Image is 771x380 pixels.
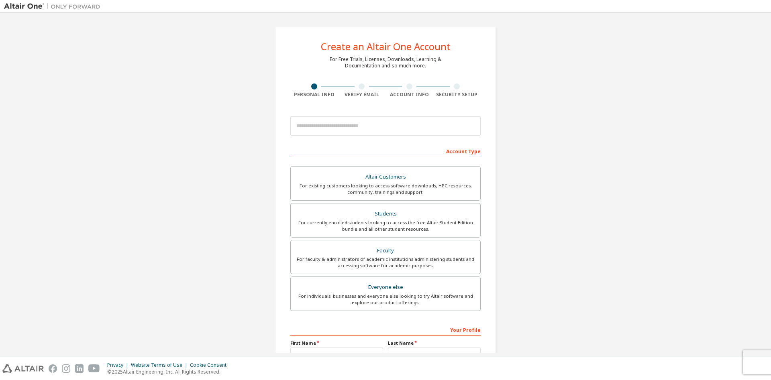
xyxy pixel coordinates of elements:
[296,282,475,293] div: Everyone else
[296,171,475,183] div: Altair Customers
[296,245,475,256] div: Faculty
[338,91,386,98] div: Verify Email
[388,340,481,346] label: Last Name
[290,323,481,336] div: Your Profile
[4,2,104,10] img: Altair One
[107,368,231,375] p: © 2025 Altair Engineering, Inc. All Rights Reserved.
[49,364,57,373] img: facebook.svg
[296,293,475,306] div: For individuals, businesses and everyone else looking to try Altair software and explore our prod...
[296,256,475,269] div: For faculty & administrators of academic institutions administering students and accessing softwa...
[131,362,190,368] div: Website Terms of Use
[290,144,481,157] div: Account Type
[88,364,100,373] img: youtube.svg
[385,91,433,98] div: Account Info
[75,364,84,373] img: linkedin.svg
[296,208,475,219] div: Students
[107,362,131,368] div: Privacy
[2,364,44,373] img: altair_logo.svg
[296,219,475,232] div: For currently enrolled students looking to access the free Altair Student Edition bundle and all ...
[62,364,70,373] img: instagram.svg
[296,183,475,195] div: For existing customers looking to access software downloads, HPC resources, community, trainings ...
[321,42,451,51] div: Create an Altair One Account
[190,362,231,368] div: Cookie Consent
[433,91,481,98] div: Security Setup
[290,340,383,346] label: First Name
[290,91,338,98] div: Personal Info
[330,56,441,69] div: For Free Trials, Licenses, Downloads, Learning & Documentation and so much more.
